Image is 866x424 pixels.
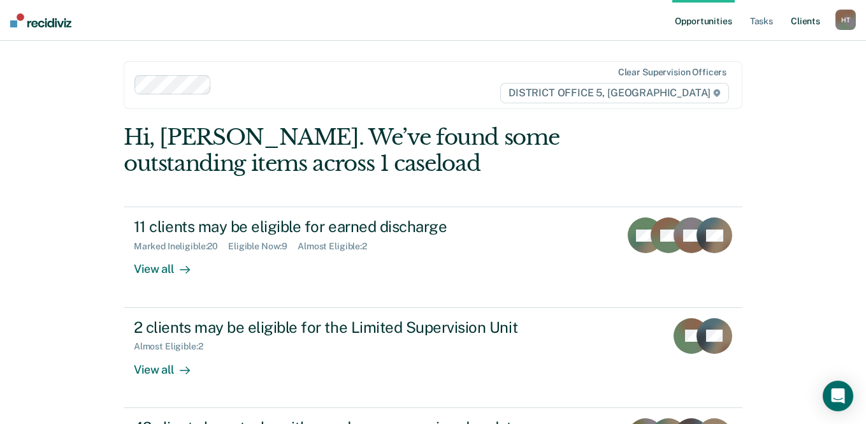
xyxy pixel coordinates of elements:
div: Hi, [PERSON_NAME]. We’ve found some outstanding items across 1 caseload [124,124,619,177]
a: 11 clients may be eligible for earned dischargeMarked Ineligible:20Eligible Now:9Almost Eligible:... [124,207,742,307]
span: DISTRICT OFFICE 5, [GEOGRAPHIC_DATA] [500,83,729,103]
div: Eligible Now : 9 [228,241,298,252]
div: 2 clients may be eligible for the Limited Supervision Unit [134,318,581,337]
div: View all [134,352,205,377]
button: HT [835,10,856,30]
div: Almost Eligible : 2 [134,341,213,352]
img: Recidiviz [10,13,71,27]
div: View all [134,252,205,277]
div: Almost Eligible : 2 [298,241,377,252]
a: 2 clients may be eligible for the Limited Supervision UnitAlmost Eligible:2View all [124,308,742,408]
div: Open Intercom Messenger [823,381,853,411]
div: Marked Ineligible : 20 [134,241,228,252]
div: Clear supervision officers [618,67,726,78]
div: H T [835,10,856,30]
div: 11 clients may be eligible for earned discharge [134,217,581,236]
